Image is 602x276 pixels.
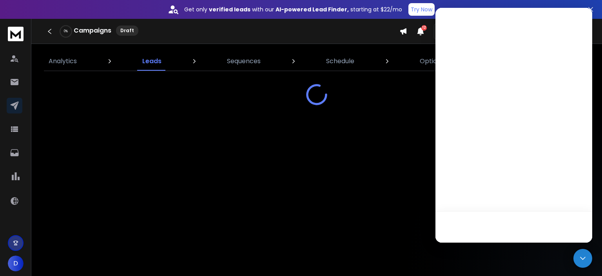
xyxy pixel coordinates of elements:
[184,5,402,13] p: Get only with our starting at $22/mo
[321,52,359,71] a: Schedule
[222,52,265,71] a: Sequences
[421,25,427,31] span: 12
[64,29,68,34] p: 0 %
[408,3,435,16] button: Try Now
[138,52,166,71] a: Leads
[116,26,138,36] div: Draft
[420,57,444,66] p: Options
[74,26,111,35] h1: Campaigns
[276,5,349,13] strong: AI-powered Lead Finder,
[209,5,250,13] strong: verified leads
[44,52,82,71] a: Analytics
[8,256,24,271] button: D
[227,57,261,66] p: Sequences
[435,8,592,243] iframe: Intercom live chat
[142,57,161,66] p: Leads
[415,52,449,71] a: Options
[8,27,24,41] img: logo
[573,249,592,268] div: Open Intercom Messenger
[49,57,77,66] p: Analytics
[411,5,432,13] p: Try Now
[326,57,354,66] p: Schedule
